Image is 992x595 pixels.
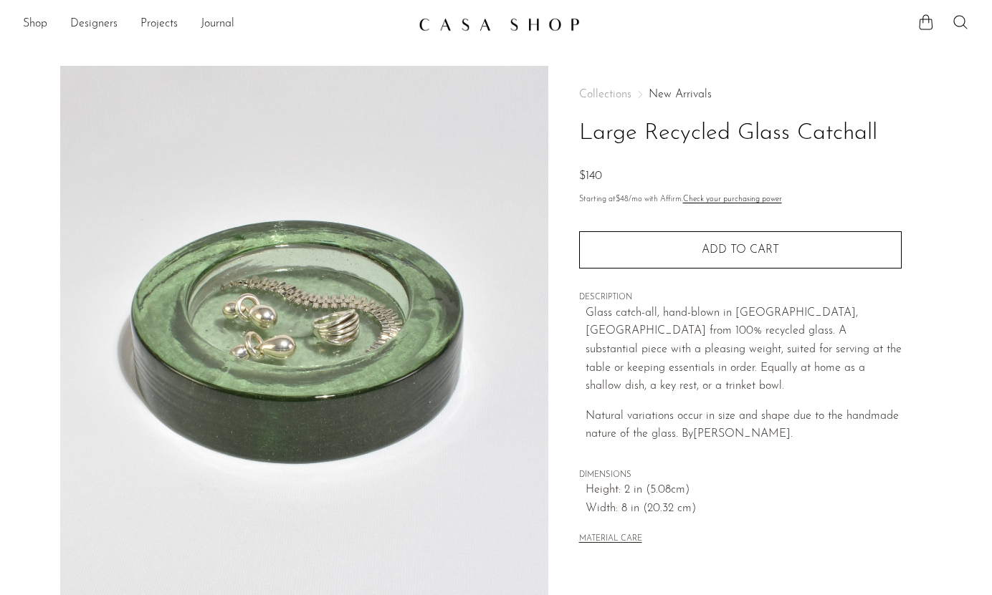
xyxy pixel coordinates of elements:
[579,291,902,304] span: DESCRIPTION
[683,195,782,203] a: Check your purchasing power - Learn more about Affirm Financing (opens in modal)
[579,89,902,100] nav: Breadcrumbs
[23,12,407,37] nav: Desktop navigation
[616,195,629,203] span: $48
[201,15,234,34] a: Journal
[579,193,902,206] p: Starting at /mo with Affirm.
[579,170,602,182] span: $140
[586,481,902,500] span: Height: 2 in (5.08cm)
[579,115,902,152] h1: Large Recycled Glass Catchall
[579,89,631,100] span: Collections
[23,15,47,34] a: Shop
[140,15,178,34] a: Projects
[649,89,712,100] a: New Arrivals
[586,500,902,518] span: Width: 8 in (20.32 cm)
[586,410,899,440] span: Natural variations occur in size and shape due to the handmade nature of the glass. By [PERSON_NA...
[579,534,642,545] button: MATERIAL CARE
[586,304,902,396] p: Glass catch-all, hand-blown in [GEOGRAPHIC_DATA], [GEOGRAPHIC_DATA] from 100% recycled glass. A s...
[579,469,902,482] span: DIMENSIONS
[702,244,779,256] span: Add to cart
[23,12,407,37] ul: NEW HEADER MENU
[70,15,118,34] a: Designers
[579,231,902,269] button: Add to cart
